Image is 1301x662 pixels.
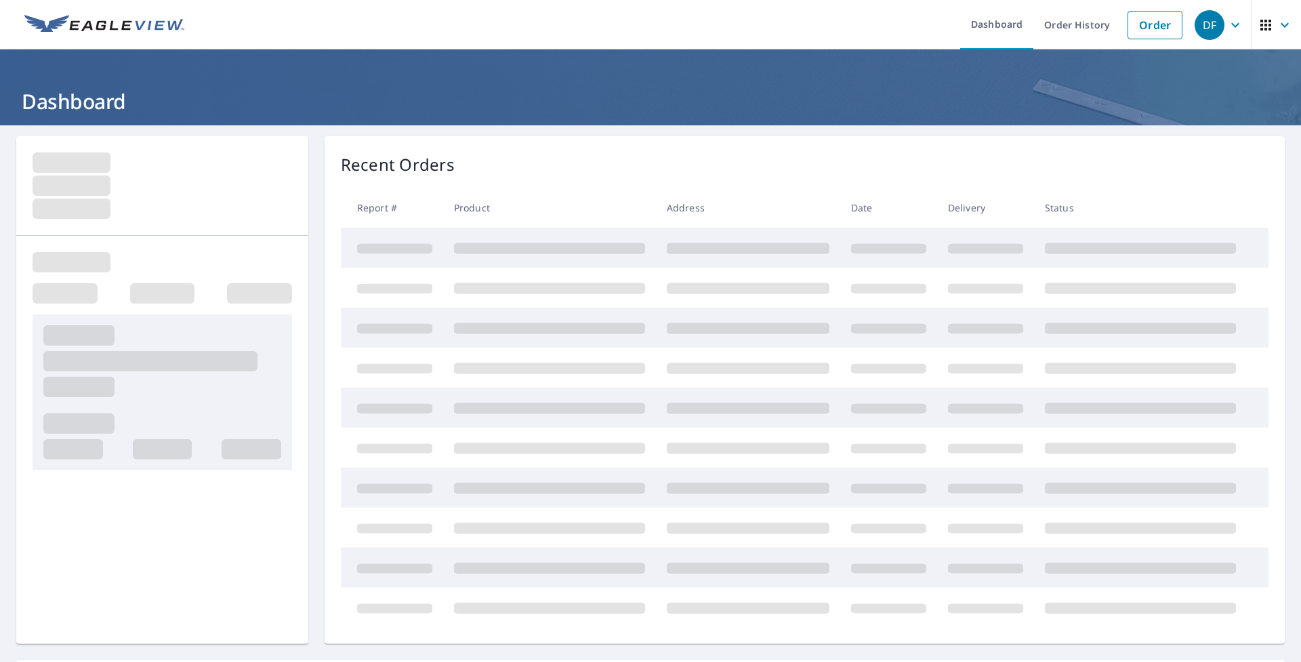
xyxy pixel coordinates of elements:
div: DF [1195,10,1224,40]
h1: Dashboard [16,87,1285,115]
th: Delivery [937,188,1034,228]
th: Address [656,188,840,228]
th: Report # [341,188,443,228]
p: Recent Orders [341,152,455,177]
th: Date [840,188,937,228]
th: Status [1034,188,1247,228]
th: Product [443,188,656,228]
a: Order [1128,11,1182,39]
img: EV Logo [24,15,184,35]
